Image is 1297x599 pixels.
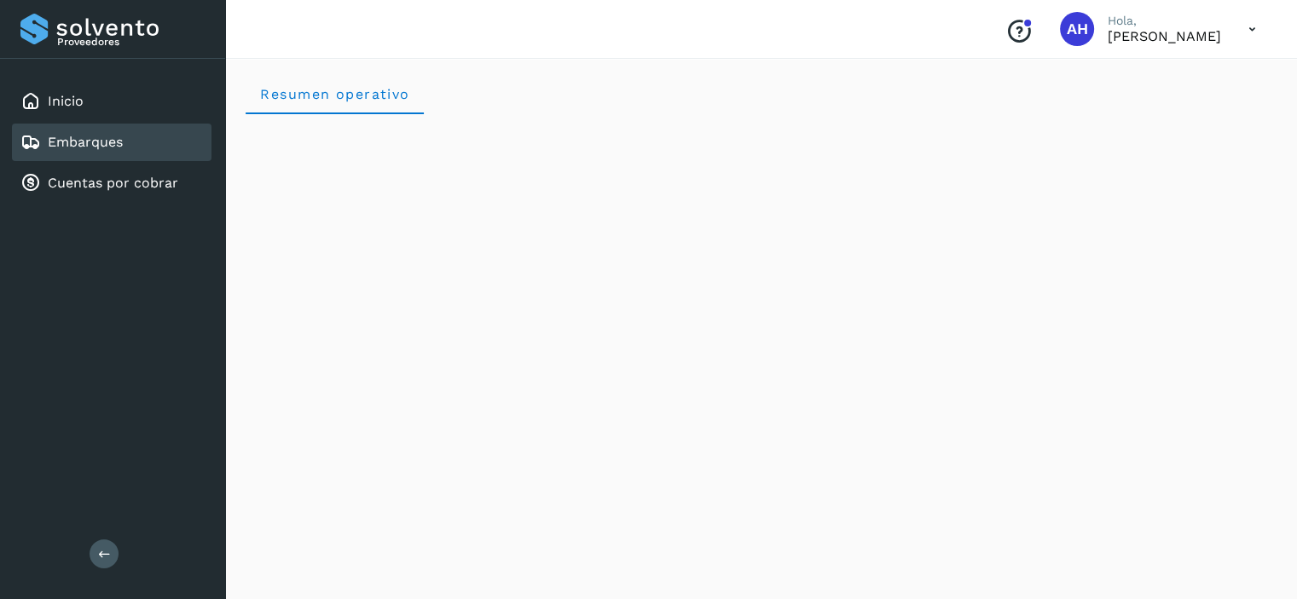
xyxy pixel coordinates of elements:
[12,83,211,120] div: Inicio
[12,164,211,202] div: Cuentas por cobrar
[48,93,84,109] a: Inicio
[259,86,410,102] span: Resumen operativo
[57,36,205,48] p: Proveedores
[12,124,211,161] div: Embarques
[1108,14,1221,28] p: Hola,
[1108,28,1221,44] p: AZUCENA HERNANDEZ LOPEZ
[48,134,123,150] a: Embarques
[48,175,178,191] a: Cuentas por cobrar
